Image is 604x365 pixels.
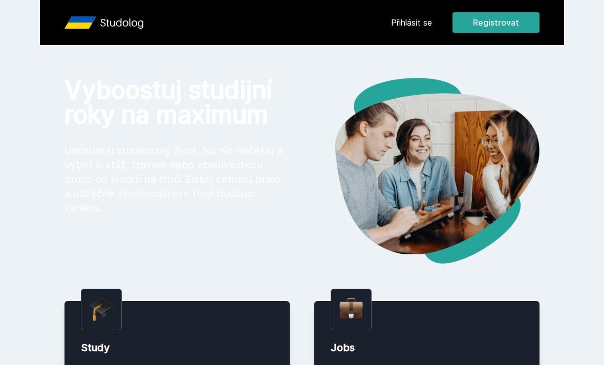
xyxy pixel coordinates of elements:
[302,78,540,264] img: hero.png
[391,16,432,29] a: Přihlásit se
[452,12,540,33] button: Registrovat
[339,295,363,321] img: briefcase.png
[331,340,523,355] div: Jobs
[81,340,273,355] div: Study
[90,297,113,321] img: graduation-cap.png
[64,143,286,215] p: Usnadni si studentský život. Na nic nečekej a vyber si stáž, trainee nebo absolvestkou pozici od ...
[64,78,286,127] h1: Vyboostuj studijní roky na maximum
